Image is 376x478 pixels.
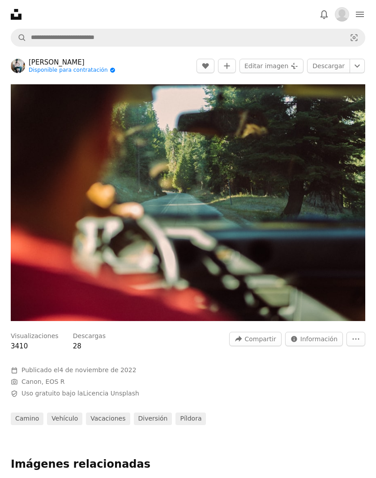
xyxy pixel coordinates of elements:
[11,84,365,321] button: Ampliar en esta imagen
[218,59,236,73] button: Añade a la colección
[315,5,333,23] button: Notificaciones
[335,7,349,22] img: Avatar del usuario Sebastián Velis Oyarzún
[83,390,139,397] a: Licencia Unsplash
[244,332,276,346] span: Compartir
[239,59,303,73] button: Editar imagen
[21,366,137,374] span: Publicado el
[343,29,365,46] button: Búsqueda visual
[11,457,365,472] h4: Imágenes relacionadas
[11,29,365,47] form: Encuentra imágenes en todo el sitio
[11,9,21,20] a: Inicio — Unsplash
[351,5,369,23] button: Menú
[346,332,365,346] button: Más acciones
[73,332,106,341] h3: Descargas
[307,59,350,73] a: Descargar
[11,59,25,73] img: Ve al perfil de Jack Irwin
[29,58,115,67] a: [PERSON_NAME]
[47,413,82,425] a: vehículo
[59,366,136,374] time: 4 de noviembre de 2022, 16:38:29 GMT-3
[197,59,214,73] button: Me gusta
[11,413,43,425] a: camino
[333,5,351,23] button: Perfil
[300,332,338,346] span: Información
[175,413,206,425] a: píldora
[350,59,365,73] button: Elegir el tamaño de descarga
[21,378,65,387] button: Canon, EOS R
[11,29,26,46] button: Buscar en Unsplash
[11,84,365,321] img: una persona que conduce un coche
[86,413,130,425] a: vacaciones
[29,67,115,74] a: Disponible para contratación
[11,342,28,350] span: 3410
[21,389,139,398] span: Uso gratuito bajo la
[229,332,281,346] button: Compartir esta imagen
[11,332,59,341] h3: Visualizaciones
[285,332,343,346] button: Estadísticas sobre esta imagen
[134,413,172,425] a: diversión
[73,342,81,350] span: 28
